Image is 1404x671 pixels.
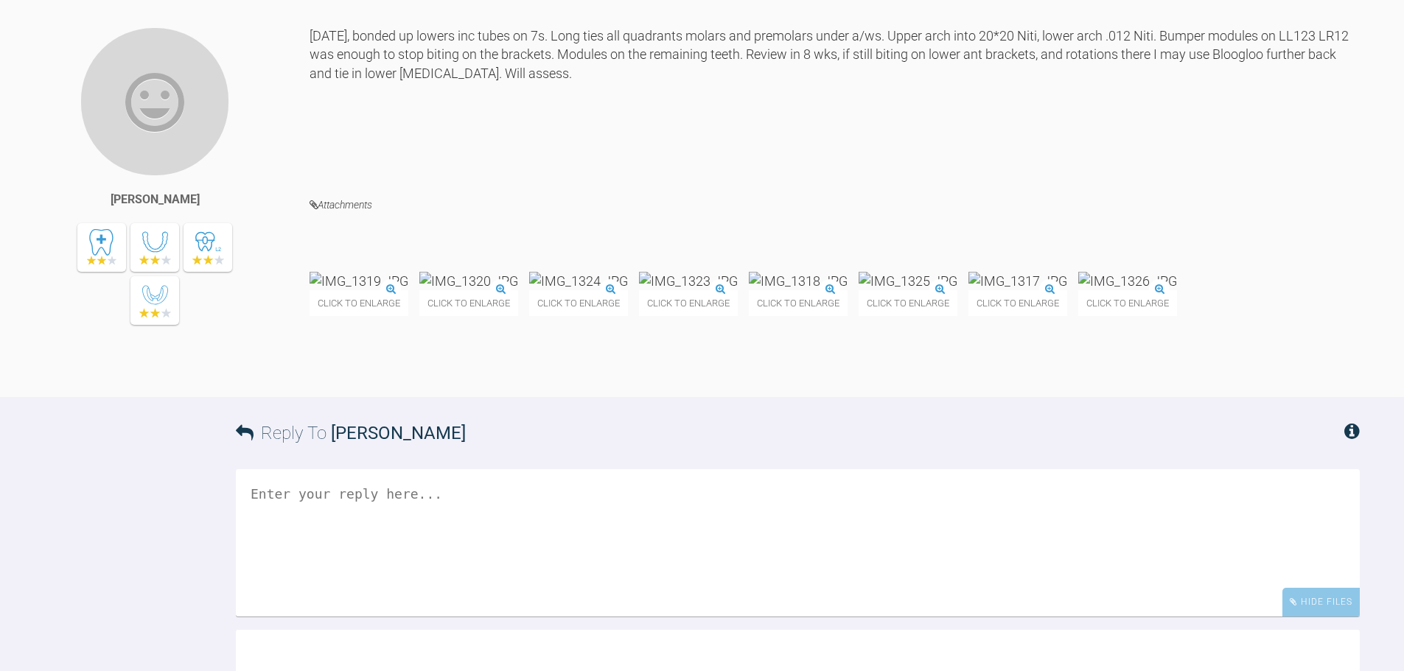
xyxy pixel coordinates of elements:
[859,290,957,316] span: Click to enlarge
[968,272,1067,290] img: IMG_1317.JPG
[111,190,200,209] div: [PERSON_NAME]
[310,27,1360,174] div: [DATE], bonded up lowers inc tubes on 7s. Long ties all quadrants molars and premolars under a/ws...
[529,290,628,316] span: Click to enlarge
[419,290,518,316] span: Click to enlarge
[749,290,848,316] span: Click to enlarge
[331,423,466,443] span: [PERSON_NAME]
[1282,588,1360,616] div: Hide Files
[639,272,738,290] img: IMG_1323.JPG
[529,272,628,290] img: IMG_1324.JPG
[236,419,466,447] h3: Reply To
[1078,272,1177,290] img: IMG_1326.JPG
[639,290,738,316] span: Click to enlarge
[80,27,230,177] img: Sarah Gatley
[1078,290,1177,316] span: Click to enlarge
[419,272,518,290] img: IMG_1320.JPG
[310,290,408,316] span: Click to enlarge
[310,196,1360,214] h4: Attachments
[859,272,957,290] img: IMG_1325.JPG
[310,272,408,290] img: IMG_1319.JPG
[968,290,1067,316] span: Click to enlarge
[749,272,848,290] img: IMG_1318.JPG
